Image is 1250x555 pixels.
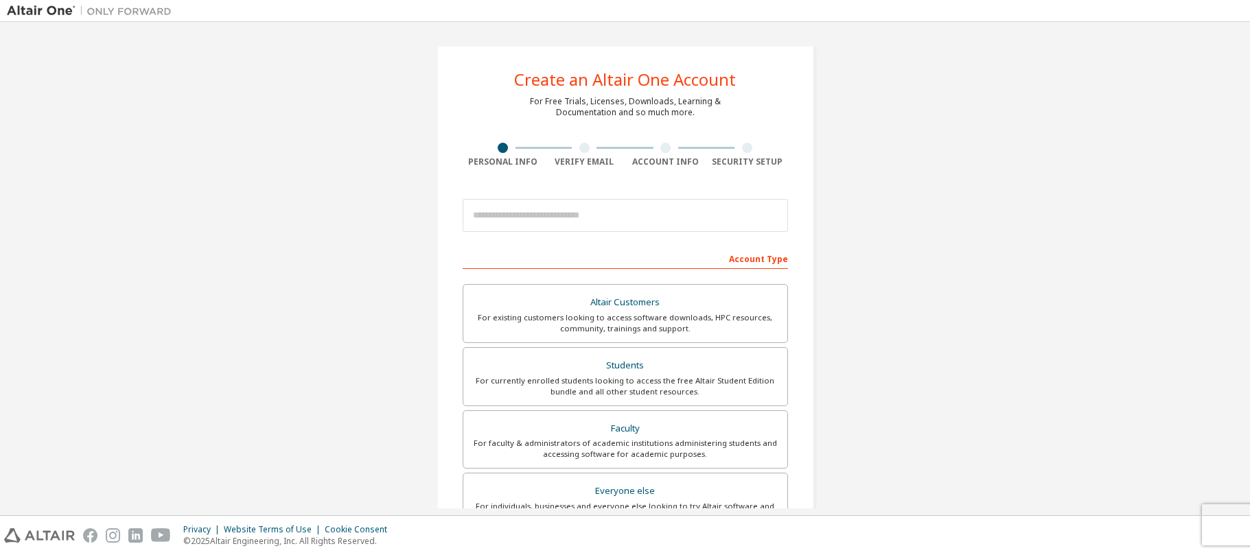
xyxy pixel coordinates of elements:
div: For existing customers looking to access software downloads, HPC resources, community, trainings ... [472,312,779,334]
img: linkedin.svg [128,528,143,543]
img: Altair One [7,4,178,18]
div: Create an Altair One Account [514,71,736,88]
div: Account Info [625,156,707,167]
div: Verify Email [544,156,625,167]
div: For individuals, businesses and everyone else looking to try Altair software and explore our prod... [472,501,779,523]
div: For faculty & administrators of academic institutions administering students and accessing softwa... [472,438,779,460]
div: Altair Customers [472,293,779,312]
div: Security Setup [706,156,788,167]
img: instagram.svg [106,528,120,543]
div: Website Terms of Use [224,524,325,535]
p: © 2025 Altair Engineering, Inc. All Rights Reserved. [183,535,395,547]
div: For currently enrolled students looking to access the free Altair Student Edition bundle and all ... [472,375,779,397]
div: Students [472,356,779,375]
div: For Free Trials, Licenses, Downloads, Learning & Documentation and so much more. [530,96,721,118]
div: Account Type [463,247,788,269]
img: altair_logo.svg [4,528,75,543]
div: Personal Info [463,156,544,167]
img: youtube.svg [151,528,171,543]
div: Faculty [472,419,779,438]
div: Privacy [183,524,224,535]
div: Everyone else [472,482,779,501]
img: facebook.svg [83,528,97,543]
div: Cookie Consent [325,524,395,535]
